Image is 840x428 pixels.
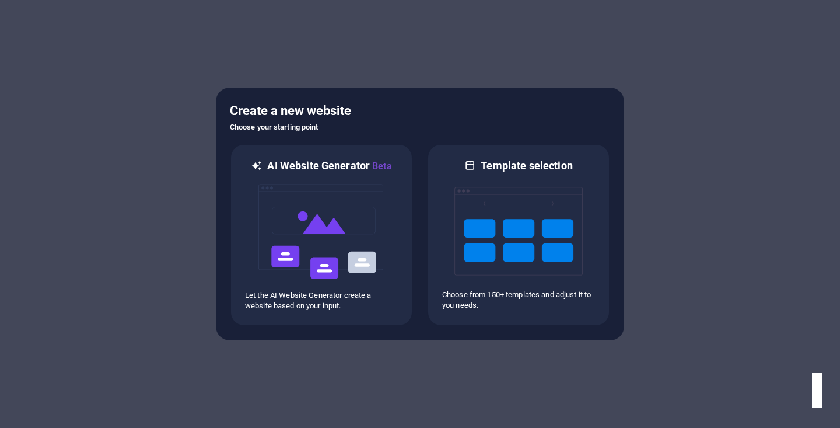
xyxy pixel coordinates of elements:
[481,159,572,173] h6: Template selection
[267,159,391,173] h6: AI Website Generator
[442,290,595,311] p: Choose from 150+ templates and adjust it to you needs.
[245,290,398,311] p: Let the AI Website Generator create a website based on your input.
[257,173,386,290] img: ai
[427,144,610,326] div: Template selectionChoose from 150+ templates and adjust it to you needs.
[230,102,610,120] h5: Create a new website
[230,144,413,326] div: AI Website GeneratorBetaaiLet the AI Website Generator create a website based on your input.
[370,161,392,172] span: Beta
[230,120,610,134] h6: Choose your starting point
